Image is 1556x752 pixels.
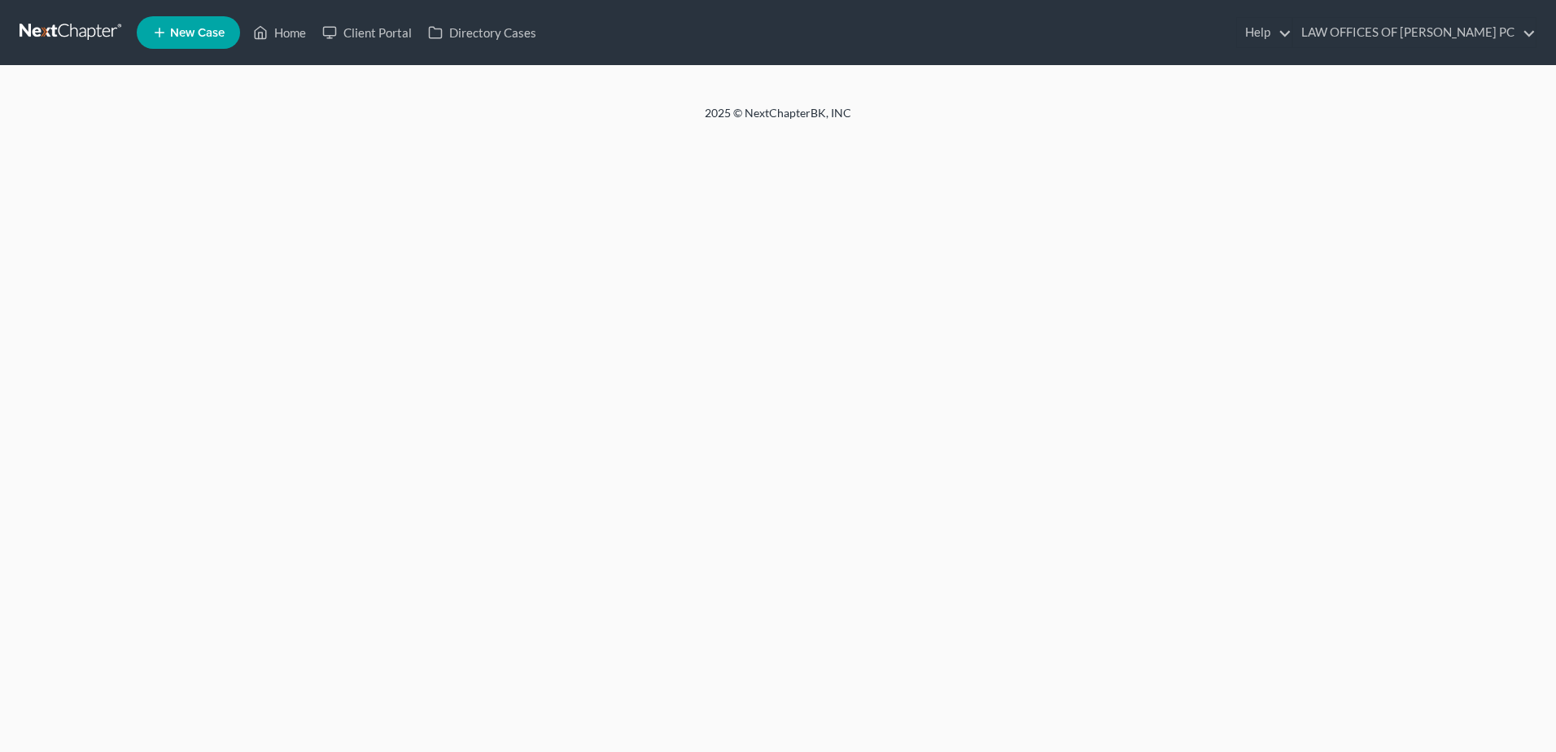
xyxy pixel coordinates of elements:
a: Home [245,18,314,47]
a: LAW OFFICES OF [PERSON_NAME] PC [1293,18,1536,47]
div: 2025 © NextChapterBK, INC [314,105,1242,134]
a: Client Portal [314,18,420,47]
new-legal-case-button: New Case [137,16,240,49]
a: Directory Cases [420,18,544,47]
a: Help [1237,18,1292,47]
